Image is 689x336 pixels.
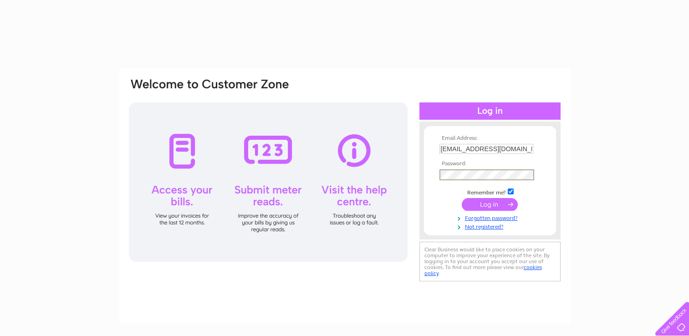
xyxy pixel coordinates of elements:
td: Remember me? [437,187,543,196]
a: Forgotten password? [439,213,543,222]
a: Not registered? [439,222,543,230]
th: Password: [437,161,543,167]
input: Submit [462,198,518,211]
th: Email Address: [437,135,543,142]
div: Clear Business would like to place cookies on your computer to improve your experience of the sit... [419,242,561,281]
a: cookies policy [424,264,542,276]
